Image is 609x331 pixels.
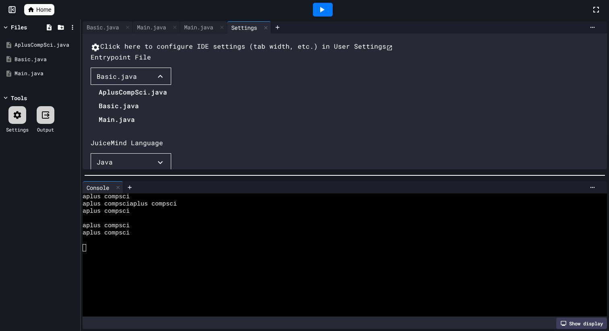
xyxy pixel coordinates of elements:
[99,99,167,112] li: Basic.java
[227,21,271,33] div: Settings
[91,138,163,148] div: JuiceMind Language
[180,21,227,33] div: Main.java
[83,23,123,31] div: Basic.java
[11,94,27,102] div: Tools
[83,183,113,192] div: Console
[14,41,77,49] div: AplusCompSci.java
[99,86,167,99] li: AplusCompSci.java
[24,4,54,15] a: Home
[133,23,170,31] div: Main.java
[133,21,180,33] div: Main.java
[14,56,77,64] div: Basic.java
[91,52,151,62] div: Entrypoint File
[37,126,54,133] div: Output
[83,222,130,230] span: aplus compsci
[91,153,171,171] button: Java
[6,126,29,133] div: Settings
[83,193,130,201] span: aplus compsci
[227,23,261,32] div: Settings
[99,113,167,126] li: Main.java
[36,6,51,14] span: Home
[97,157,113,167] div: Java
[97,72,137,81] div: Basic.java
[83,208,130,215] span: aplus compsci
[91,68,171,85] button: Basic.java
[83,230,130,237] span: aplus compsci
[14,70,77,78] div: Main.java
[83,181,123,193] div: Console
[556,318,607,329] div: Show display
[83,201,177,208] span: aplus compsciaplus compsci
[91,41,393,52] button: Click here to configure IDE settings (tab width, etc.) in User Settings
[83,21,133,33] div: Basic.java
[180,23,217,31] div: Main.java
[11,23,27,31] div: Files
